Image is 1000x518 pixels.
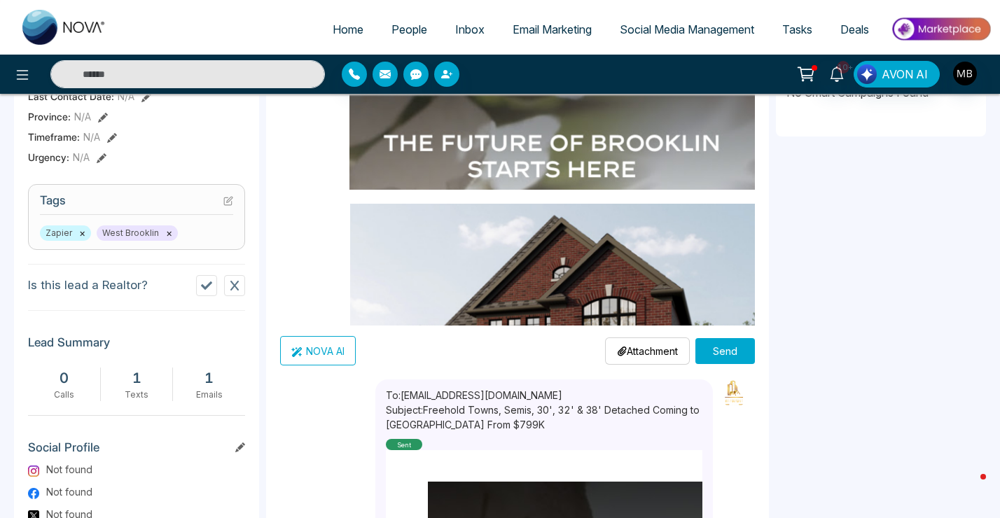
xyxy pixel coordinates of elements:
span: Last Contact Date : [28,89,114,104]
span: Urgency : [28,150,69,164]
img: Instagram Logo [28,465,39,477]
span: AVON AI [882,66,928,83]
a: Deals [826,16,883,43]
a: Inbox [441,16,499,43]
span: Tasks [782,22,812,36]
div: Calls [35,388,93,401]
a: Social Media Management [606,16,768,43]
span: West Brooklin [97,225,178,241]
span: N/A [118,89,134,104]
span: Province : [28,109,71,124]
img: User Avatar [953,62,977,85]
p: To: [EMAIL_ADDRESS][DOMAIN_NAME] [386,388,702,402]
span: Zapier [40,225,91,241]
span: Home [333,22,363,36]
div: 1 [180,367,238,388]
iframe: Intercom live chat [952,470,986,504]
span: Social Media Management [620,22,754,36]
p: Subject: Freehold Towns, Semis, 30', 32' & 38' Detached Coming to [GEOGRAPHIC_DATA] From $799K [386,402,702,432]
button: AVON AI [854,61,940,87]
p: Is this lead a Realtor? [28,276,148,295]
span: Timeframe : [28,129,80,144]
h3: Social Profile [28,440,245,461]
span: N/A [83,129,100,144]
div: 1 [108,367,166,388]
span: Not found [46,462,92,477]
a: Home [319,16,377,43]
a: People [377,16,441,43]
span: 10+ [837,61,849,73]
span: N/A [73,150,90,164]
div: Emails [180,388,238,401]
h3: Lead Summary [28,335,245,356]
a: Tasks [768,16,826,43]
img: Market-place.gif [890,13,992,45]
span: Not found [46,484,92,499]
img: Facebook Logo [28,488,39,499]
img: Sender [720,379,748,407]
span: N/A [74,109,91,124]
a: 10+ [820,61,854,85]
span: Inbox [455,22,485,36]
div: Texts [108,388,166,401]
img: Nova CRM Logo [22,10,106,45]
button: Send [695,338,755,364]
p: Attachment [617,344,678,358]
a: Email Marketing [499,16,606,43]
span: Deals [840,22,869,36]
img: Lead Flow [857,64,877,84]
span: People [391,22,427,36]
h3: Tags [40,193,233,215]
button: NOVA AI [280,336,356,365]
button: × [79,227,85,239]
button: × [166,227,172,239]
div: 0 [35,367,93,388]
div: sent [386,439,422,450]
span: Email Marketing [513,22,592,36]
